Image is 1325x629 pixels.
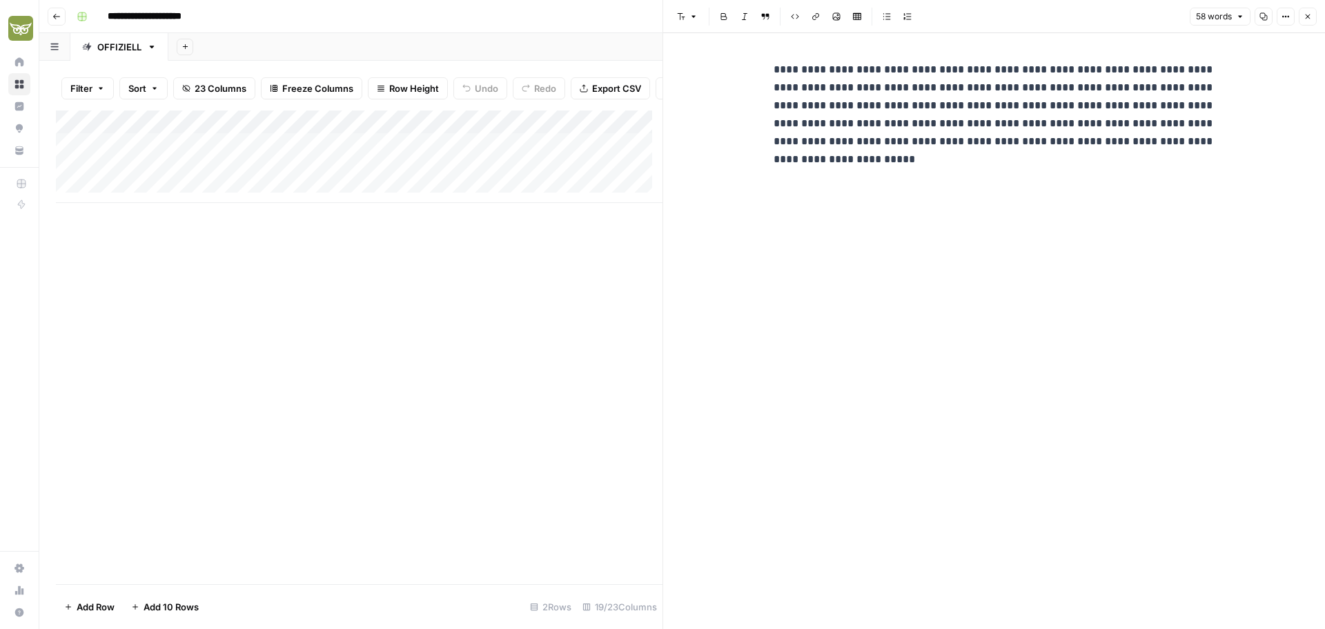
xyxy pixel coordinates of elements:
span: 23 Columns [195,81,246,95]
div: OFFIZIELL [97,40,141,54]
a: Home [8,51,30,73]
a: Opportunities [8,117,30,139]
button: Row Height [368,77,448,99]
span: Sort [128,81,146,95]
a: Settings [8,557,30,579]
button: Workspace: Evergreen Media [8,11,30,46]
div: 19/23 Columns [577,596,662,618]
button: Add 10 Rows [123,596,207,618]
button: Help + Support [8,601,30,623]
button: Filter [61,77,114,99]
button: 23 Columns [173,77,255,99]
span: Export CSV [592,81,641,95]
a: Browse [8,73,30,95]
button: Undo [453,77,507,99]
button: Redo [513,77,565,99]
button: 58 words [1190,8,1250,26]
span: Undo [475,81,498,95]
button: Sort [119,77,168,99]
div: 2 Rows [524,596,577,618]
span: 58 words [1196,10,1232,23]
button: Freeze Columns [261,77,362,99]
button: Add Row [56,596,123,618]
span: Freeze Columns [282,81,353,95]
span: Row Height [389,81,439,95]
a: Your Data [8,139,30,162]
a: OFFIZIELL [70,33,168,61]
img: Evergreen Media Logo [8,16,33,41]
span: Redo [534,81,556,95]
button: Export CSV [571,77,650,99]
span: Add Row [77,600,115,614]
a: Usage [8,579,30,601]
a: Insights [8,95,30,117]
span: Filter [70,81,92,95]
span: Add 10 Rows [144,600,199,614]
